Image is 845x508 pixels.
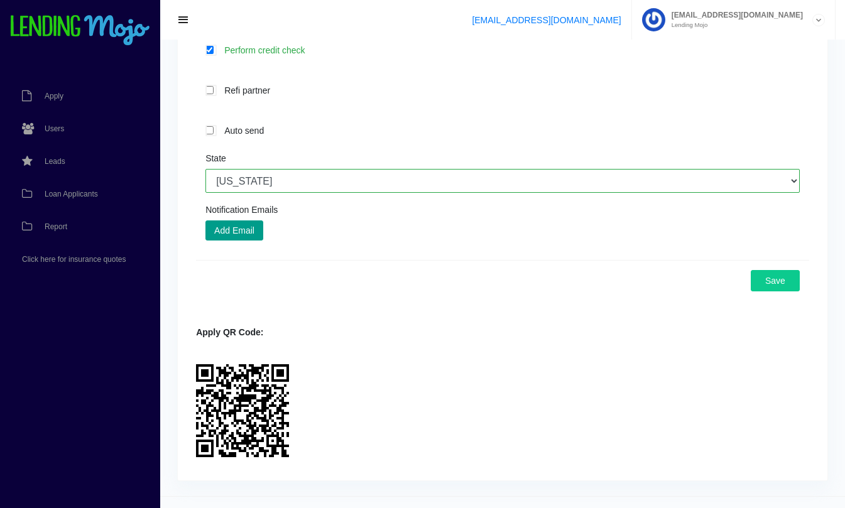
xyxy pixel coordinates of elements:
[205,205,278,214] label: Notification Emails
[751,270,800,291] button: Save
[45,190,98,198] span: Loan Applicants
[205,220,263,240] button: Add Email
[218,43,800,57] label: Perform credit check
[196,326,809,339] div: Apply QR Code:
[642,8,665,31] img: Profile image
[665,11,803,19] span: [EMAIL_ADDRESS][DOMAIN_NAME]
[205,154,226,163] label: State
[45,158,65,165] span: Leads
[22,256,126,263] span: Click here for insurance quotes
[218,123,800,138] label: Auto send
[218,83,800,97] label: Refi partner
[665,22,803,28] small: Lending Mojo
[45,92,63,100] span: Apply
[45,223,67,230] span: Report
[45,125,64,132] span: Users
[9,15,151,46] img: logo-small.png
[472,15,621,25] a: [EMAIL_ADDRESS][DOMAIN_NAME]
